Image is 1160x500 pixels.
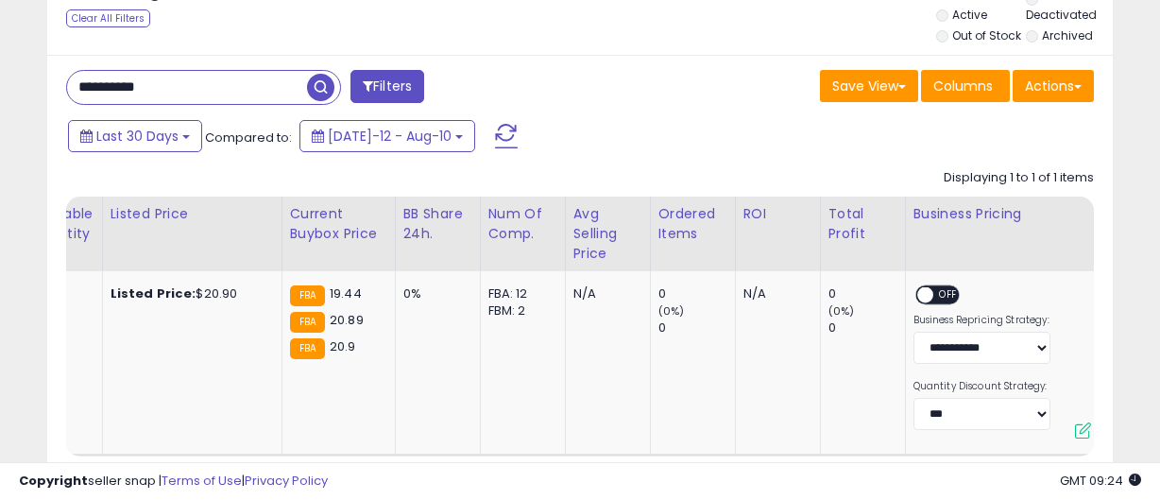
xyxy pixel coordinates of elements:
[944,169,1094,187] div: Displaying 1 to 1 of 1 items
[828,204,897,244] div: Total Profit
[743,285,806,302] div: N/A
[921,70,1010,102] button: Columns
[952,7,987,23] label: Active
[245,472,328,490] a: Privacy Policy
[1013,70,1094,102] button: Actions
[205,129,292,147] span: Compared to:
[913,380,1050,393] label: Quantity Discount Strategy:
[403,204,472,244] div: BB Share 24h.
[403,285,466,302] div: 0%
[488,204,557,244] div: Num of Comp.
[111,285,267,302] div: $20.90
[96,127,179,146] span: Last 30 Days
[290,312,325,333] small: FBA
[66,9,150,27] div: Clear All Filters
[111,204,274,224] div: Listed Price
[573,285,636,302] div: N/A
[828,319,905,336] div: 0
[743,204,812,224] div: ROI
[658,303,685,319] small: (0%)
[658,204,727,244] div: Ordered Items
[952,27,1021,43] label: Out of Stock
[111,284,196,302] b: Listed Price:
[19,473,328,491] div: seller snap | |
[1060,472,1141,490] span: 2025-09-12 09:24 GMT
[68,120,202,152] button: Last 30 Days
[330,284,362,302] span: 19.44
[828,285,905,302] div: 0
[290,338,325,359] small: FBA
[290,285,325,306] small: FBA
[488,285,551,302] div: FBA: 12
[290,204,387,244] div: Current Buybox Price
[28,204,94,244] div: Fulfillable Quantity
[828,303,855,319] small: (0%)
[299,120,475,152] button: [DATE]-12 - Aug-10
[162,472,242,490] a: Terms of Use
[933,286,964,302] span: OFF
[658,319,735,336] div: 0
[330,311,364,329] span: 20.89
[820,70,918,102] button: Save View
[573,204,642,264] div: Avg Selling Price
[328,127,452,146] span: [DATE]-12 - Aug-10
[1026,7,1097,23] label: Deactivated
[488,302,551,319] div: FBM: 2
[19,472,88,490] strong: Copyright
[350,70,424,103] button: Filters
[913,204,1105,224] div: Business Pricing
[933,77,993,95] span: Columns
[1042,27,1093,43] label: Archived
[913,314,1050,327] label: Business Repricing Strategy:
[330,337,356,355] span: 20.9
[658,285,735,302] div: 0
